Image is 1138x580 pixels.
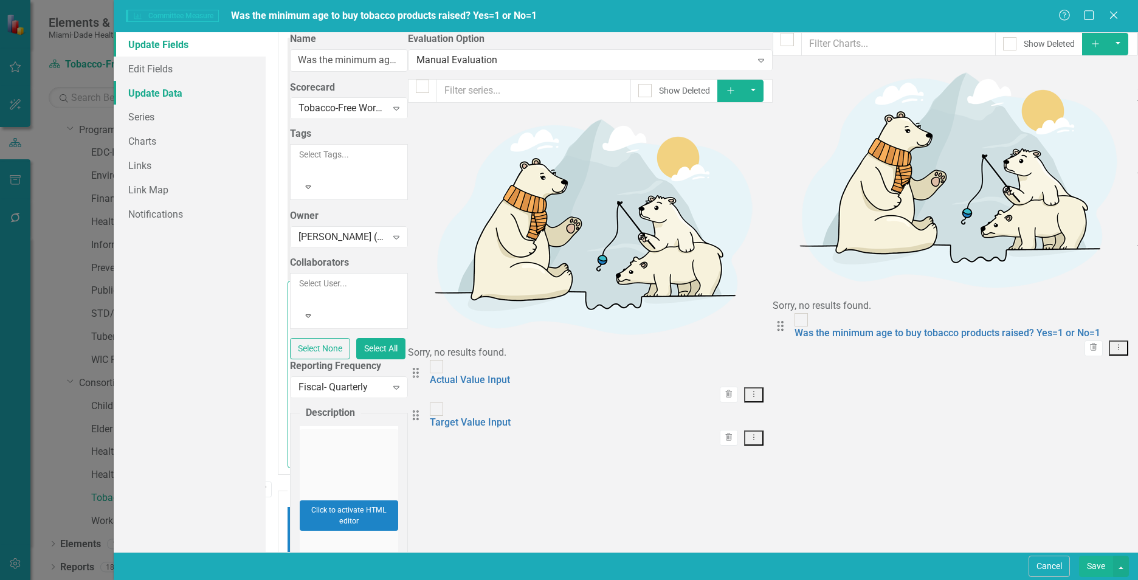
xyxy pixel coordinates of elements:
button: Switch to old editor [288,281,310,468]
label: Tags [290,127,408,141]
div: Show Deleted [1024,38,1075,50]
span: Was the minimum age to buy tobacco products raised? Yes=1 or No=1 [231,10,537,21]
div: Select User... [299,277,399,289]
button: Select All [356,338,405,359]
div: [PERSON_NAME] (OCHP) [298,230,387,244]
button: Save [1079,556,1113,577]
div: Select Tags... [299,148,399,161]
input: Filter Charts... [801,32,996,56]
legend: Description [300,406,361,420]
div: Sorry, no results found. [773,299,1137,313]
legend: Strategy [288,484,300,498]
a: Was the minimum age to buy tobacco products raised? Yes=1 or No=1 [795,327,1100,339]
label: Evaluation Option [408,32,773,46]
label: Collaborators [290,256,408,270]
button: Click to activate HTML editor [300,500,398,531]
img: No results found [408,103,773,346]
label: Scorecard [290,81,408,95]
div: Show Deleted [659,85,710,97]
img: No results found [773,56,1137,299]
input: Committee Measure Name [290,49,408,72]
a: Link Map [114,178,266,202]
a: Actual Value Input [430,374,510,385]
a: Target Value Input [430,416,511,428]
button: Select None [290,338,350,359]
div: Sorry, no results found. [408,346,773,360]
a: Links [114,153,266,178]
a: Charts [114,129,266,153]
input: Filter series... [436,79,631,103]
a: Notifications [114,202,266,226]
div: Fiscal- Quarterly [298,380,387,394]
a: Series [114,105,266,129]
span: Committee Measure [126,10,218,22]
a: Update Fields [114,32,266,57]
label: Name [290,32,408,46]
label: Reporting Frequency [290,359,408,373]
a: Edit Fields [114,57,266,81]
a: Update Data [114,81,266,105]
div: Manual Evaluation [416,53,751,67]
button: Cancel [1029,556,1070,577]
label: Owner [290,209,408,223]
div: Tobacco-Free Workgroup Work Plan [298,102,387,116]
